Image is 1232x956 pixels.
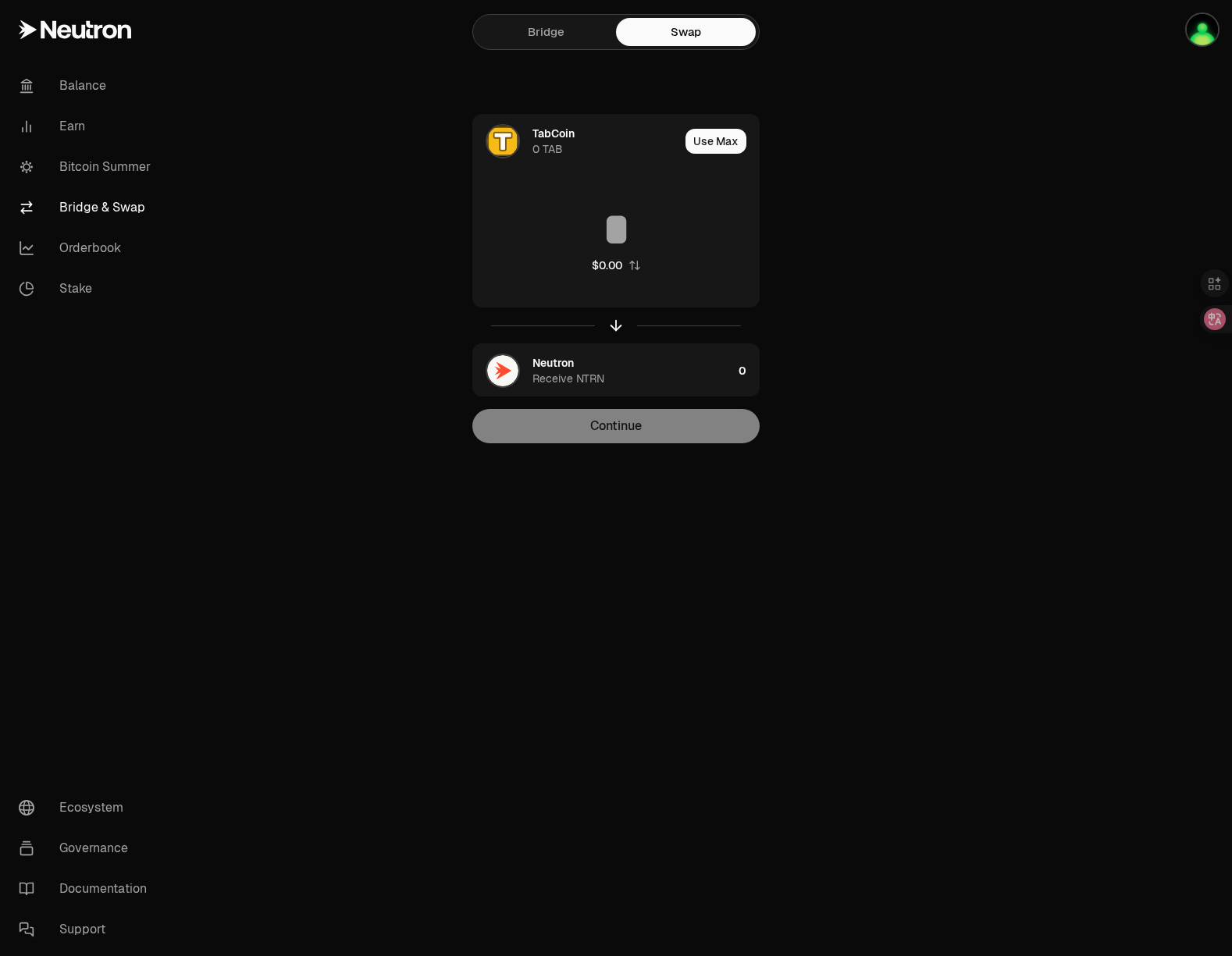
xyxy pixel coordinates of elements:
[6,787,169,828] a: Ecosystem
[6,147,169,187] a: Bitcoin Summer
[6,228,169,268] a: Orderbook
[532,126,575,141] div: TabCoin
[532,355,574,371] div: Neutron
[487,355,518,386] img: NTRN Logo
[6,828,169,869] a: Governance
[592,258,622,273] div: $0.00
[739,344,759,397] div: 0
[532,141,563,157] div: 0 TAB
[6,66,169,106] a: Balance
[487,126,518,157] img: TAB Logo
[6,869,169,909] a: Documentation
[476,18,616,46] a: Bridge
[6,909,169,950] a: Support
[6,106,169,147] a: Earn
[1187,14,1218,45] img: zsky
[532,371,604,386] div: Receive NTRN
[685,129,746,154] button: Use Max
[473,344,759,397] button: NTRN LogoNeutronReceive NTRN0
[616,18,756,46] a: Swap
[592,258,641,273] button: $0.00
[6,187,169,228] a: Bridge & Swap
[473,115,679,168] div: TAB LogoTabCoin0 TAB
[473,344,732,397] div: NTRN LogoNeutronReceive NTRN
[6,268,169,309] a: Stake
